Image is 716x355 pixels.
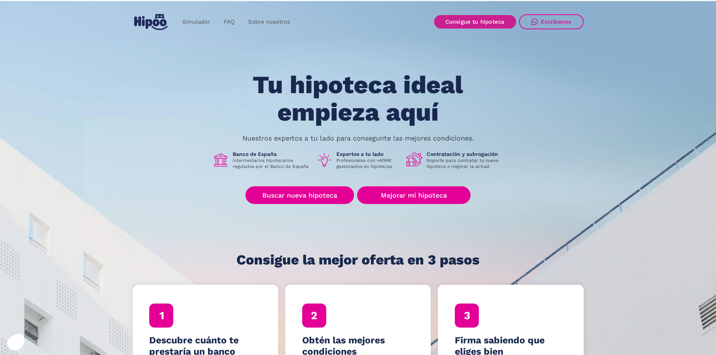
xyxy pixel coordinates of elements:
a: home [133,11,170,33]
p: Soporte para contratar tu nueva hipoteca o mejorar la actual [427,157,504,169]
a: FAQ [217,15,241,29]
a: Mejorar mi hipoteca [357,186,470,204]
p: Nuestros expertos a tu lado para conseguirte las mejores condiciones. [242,135,474,141]
a: Sobre nosotros [241,15,297,29]
h1: Contratación y subrogación [427,151,504,157]
h1: Expertos a tu lado [336,151,400,157]
a: Simulador [176,15,217,29]
p: Intermediarios hipotecarios regulados por el Banco de España [233,157,310,169]
p: Profesionales con +40M€ gestionados en hipotecas [336,157,400,169]
a: Escríbenos [519,14,584,29]
a: Consigue tu hipoteca [434,15,516,29]
h1: Tu hipoteca ideal empieza aquí [215,71,500,126]
h1: Consigue la mejor oferta en 3 pasos [236,252,480,267]
a: Buscar nueva hipoteca [245,186,354,204]
div: Escríbenos [541,18,572,25]
h1: Banco de España [233,151,310,157]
